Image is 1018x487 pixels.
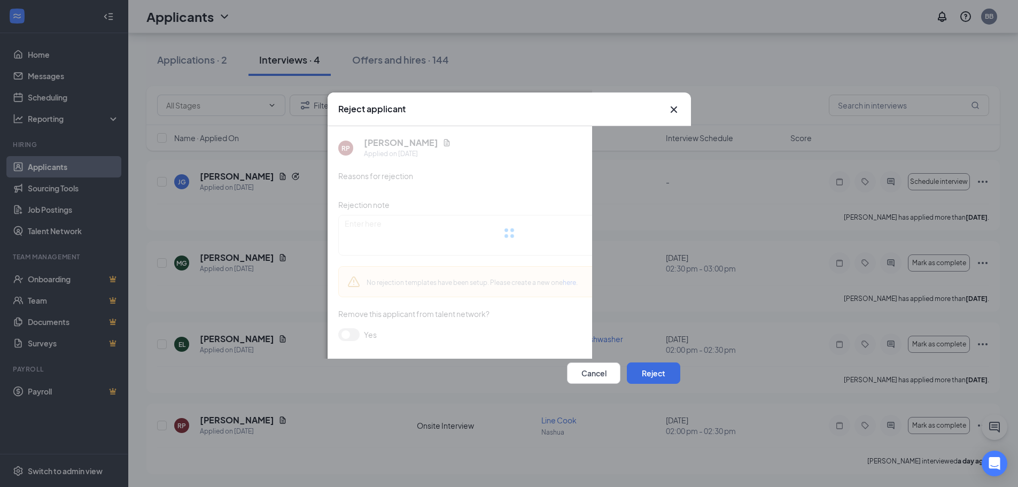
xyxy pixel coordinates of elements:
button: Cancel [567,362,620,384]
svg: Cross [667,103,680,116]
h3: Reject applicant [338,103,406,115]
button: Reject [627,362,680,384]
button: Close [667,103,680,116]
div: Open Intercom Messenger [982,451,1007,476]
